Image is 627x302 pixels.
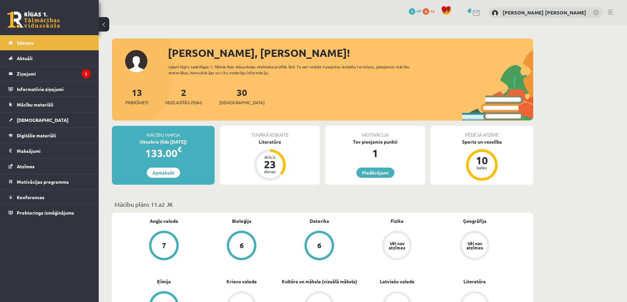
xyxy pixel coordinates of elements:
[17,163,35,169] span: Atzīmes
[17,55,33,61] span: Aktuāli
[157,278,171,285] a: Ķīmija
[388,241,406,250] div: Vēl nav atzīmes
[165,99,202,106] span: Neizlasītās ziņas
[431,138,533,145] div: Sports un veselība
[472,155,492,166] div: 10
[17,179,69,185] span: Motivācijas programma
[219,86,265,106] a: 30[DEMOGRAPHIC_DATA]
[147,168,180,178] a: Apmaksāt
[17,143,91,158] legend: Maksājumi
[409,8,415,15] span: 1
[463,218,486,224] a: Ģeogrāfija
[9,190,91,205] a: Konferences
[17,40,34,46] span: Sākums
[260,159,280,170] div: 23
[240,242,244,249] div: 6
[380,278,414,285] a: Latviešu valoda
[112,138,215,145] div: Oktobris (līdz [DATE])
[356,168,394,178] a: Piedāvājumi
[317,242,322,249] div: 6
[82,69,91,78] i: 2
[9,97,91,112] a: Mācību materiāli
[125,86,148,106] a: 13Priekšmeti
[282,278,357,285] a: Kultūra un māksla (vizuālā māksla)
[162,242,166,249] div: 7
[9,81,91,97] a: Informatīvie ziņojumi
[325,138,425,145] div: Tev pieejamie punkti
[503,9,586,16] a: [PERSON_NAME] [PERSON_NAME]
[472,166,492,170] div: balles
[125,231,203,262] a: 7
[260,170,280,174] div: dienas
[9,112,91,128] a: [DEMOGRAPHIC_DATA]
[17,66,91,81] legend: Ziņojumi
[391,218,404,224] a: Fizika
[465,241,484,250] div: Vēl nav atzīmes
[115,200,531,209] p: Mācību plāns 11.a2 JK
[423,8,438,13] a: 0 xp
[220,138,320,182] a: Literatūra Atlicis 23 dienas
[112,145,215,161] div: 133.00
[310,218,329,224] a: Datorika
[219,99,265,106] span: [DEMOGRAPHIC_DATA]
[436,231,513,262] a: Vēl nav atzīmes
[232,218,251,224] a: Bioloģija
[17,132,56,138] span: Digitālie materiāli
[9,66,91,81] a: Ziņojumi2
[9,35,91,50] a: Sākums
[7,12,60,28] a: Rīgas 1. Tālmācības vidusskola
[409,8,422,13] a: 1 mP
[416,8,422,13] span: mP
[431,138,533,182] a: Sports un veselība 10 balles
[280,231,358,262] a: 6
[492,10,498,16] img: Juris Eduards Pleikšnis
[203,231,280,262] a: 6
[325,126,425,138] div: Motivācija
[226,278,257,285] a: Krievu valoda
[125,99,148,106] span: Priekšmeti
[17,117,68,123] span: [DEMOGRAPHIC_DATA]
[112,126,215,138] div: Mācību maksa
[17,81,91,97] legend: Informatīvie ziņojumi
[17,210,74,216] span: Proktoringa izmēģinājums
[260,155,280,159] div: Atlicis
[177,145,182,154] span: €
[169,64,421,76] div: Laipni lūgts savā Rīgas 1. Tālmācības vidusskolas skolnieka profilā. Šeit Tu vari redzēt tuvojošo...
[325,145,425,161] div: 1
[9,159,91,174] a: Atzīmes
[9,205,91,220] a: Proktoringa izmēģinājums
[165,86,202,106] a: 2Neizlasītās ziņas
[220,138,320,145] div: Literatūra
[220,126,320,138] div: Tuvākā ieskaite
[423,8,429,15] span: 0
[9,128,91,143] a: Digitālie materiāli
[17,102,53,107] span: Mācību materiāli
[168,45,533,61] div: [PERSON_NAME], [PERSON_NAME]!
[430,8,434,13] span: xp
[150,218,178,224] a: Angļu valoda
[9,51,91,66] a: Aktuāli
[9,143,91,158] a: Maksājumi
[431,126,533,138] div: Pēdējā atzīme
[463,278,486,285] a: Literatūra
[9,174,91,189] a: Motivācijas programma
[17,194,44,200] span: Konferences
[358,231,436,262] a: Vēl nav atzīmes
